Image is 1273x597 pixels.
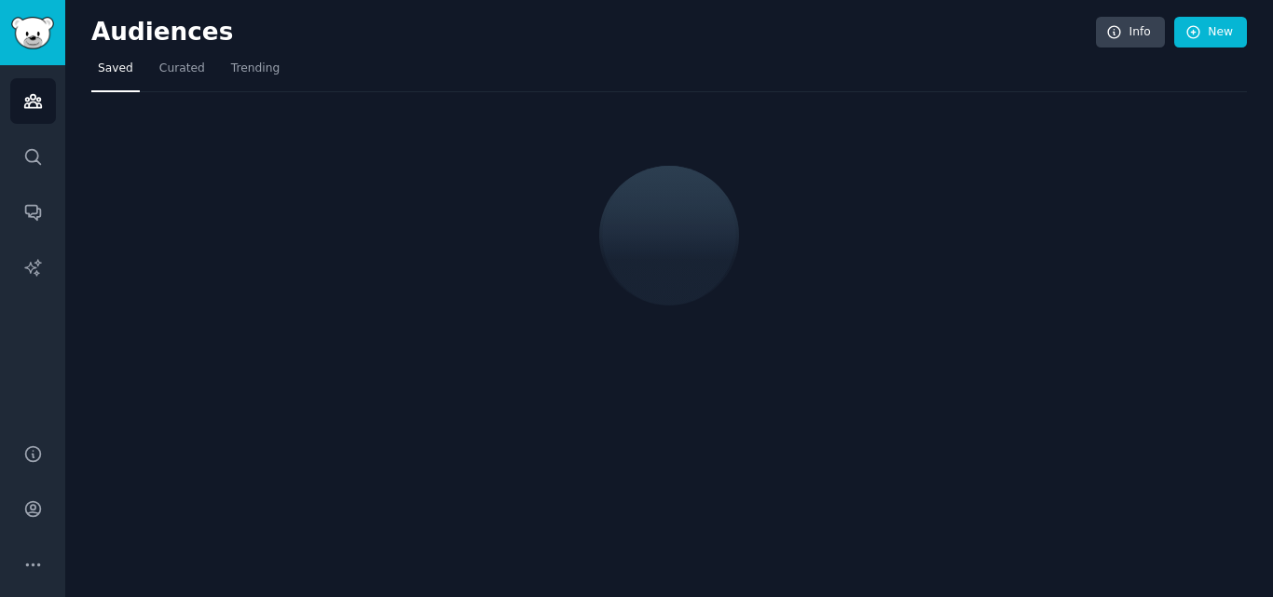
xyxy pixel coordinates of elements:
a: Trending [225,54,286,92]
h2: Audiences [91,18,1096,47]
a: New [1174,17,1247,48]
span: Saved [98,61,133,77]
a: Curated [153,54,212,92]
a: Info [1096,17,1165,48]
a: Saved [91,54,140,92]
span: Trending [231,61,280,77]
img: GummySearch logo [11,17,54,49]
span: Curated [159,61,205,77]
